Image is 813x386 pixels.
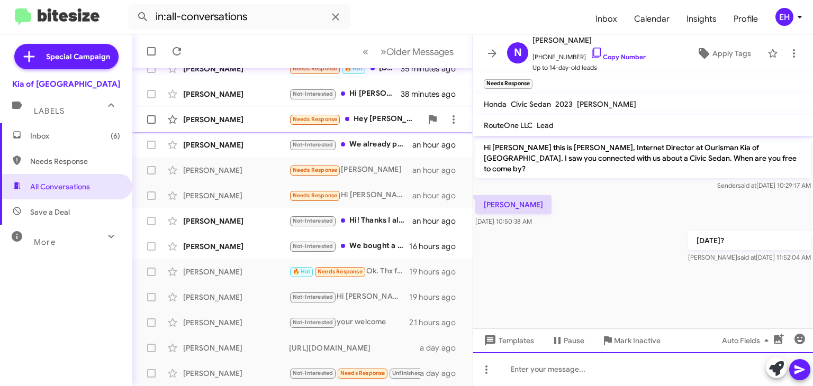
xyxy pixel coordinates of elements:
[293,293,333,300] span: Not-Interested
[537,121,554,130] span: Lead
[356,41,375,62] button: Previous
[183,368,289,379] div: [PERSON_NAME]
[532,47,646,62] span: [PHONE_NUMBER]
[725,4,766,34] span: Profile
[293,370,333,376] span: Not-Interested
[293,268,311,275] span: 🔥 Hot
[34,237,56,247] span: More
[183,292,289,302] div: [PERSON_NAME]
[289,139,412,151] div: We already purchased one. Thank you
[514,44,522,61] span: N
[614,331,661,350] span: Mark Inactive
[289,215,412,227] div: Hi! Thanks I already bought a car.
[688,253,811,261] span: [PERSON_NAME] [DATE] 11:52:04 AM
[626,4,678,34] a: Calendar
[183,140,289,150] div: [PERSON_NAME]
[46,51,110,62] span: Special Campaign
[363,45,368,58] span: «
[475,217,532,225] span: [DATE] 10:50:38 AM
[475,195,552,214] p: [PERSON_NAME]
[401,89,464,99] div: 38 minutes ago
[420,368,464,379] div: a day ago
[412,190,464,201] div: an hour ago
[183,241,289,252] div: [PERSON_NAME]
[293,141,333,148] span: Not-Interested
[484,79,532,89] small: Needs Response
[34,106,65,116] span: Labels
[183,190,289,201] div: [PERSON_NAME]
[712,44,751,63] span: Apply Tags
[293,192,338,199] span: Needs Response
[420,343,464,353] div: a day ago
[737,253,756,261] span: said at
[30,181,90,192] span: All Conversations
[511,99,551,109] span: Civic Sedan
[409,241,464,252] div: 16 hours ago
[183,114,289,125] div: [PERSON_NAME]
[293,90,333,97] span: Not-Interested
[374,41,460,62] button: Next
[412,140,464,150] div: an hour ago
[293,167,338,173] span: Needs Response
[593,331,669,350] button: Mark Inactive
[409,266,464,277] div: 19 hours ago
[183,63,289,74] div: [PERSON_NAME]
[401,63,464,74] div: 35 minutes ago
[289,88,401,100] div: Hi [PERSON_NAME]! I appreciate the follow up, but ended up purchasing a Telluride from a dealersh...
[738,181,756,189] span: said at
[12,79,120,89] div: Kia of [GEOGRAPHIC_DATA]
[14,44,119,69] a: Special Campaign
[30,207,70,217] span: Save a Deal
[392,370,421,376] span: Unfinished
[289,113,422,125] div: Hey [PERSON_NAME], thanks for reaching out but i actually already came by and saw it. unfortunate...
[684,44,762,63] button: Apply Tags
[475,138,811,178] p: Hi [PERSON_NAME] this is [PERSON_NAME], Internet Director at Ourisman Kia of [GEOGRAPHIC_DATA]. I...
[532,34,646,47] span: [PERSON_NAME]
[289,240,409,252] div: We bought a car already thanks.
[713,331,781,350] button: Auto Fields
[183,343,289,353] div: [PERSON_NAME]
[587,4,626,34] a: Inbox
[473,331,543,350] button: Templates
[409,317,464,328] div: 21 hours ago
[717,181,811,189] span: Sender [DATE] 10:29:17 AM
[289,367,420,379] div: I'm not [PERSON_NAME] and I'm not in the market. Thanks
[289,164,412,176] div: [PERSON_NAME]
[289,189,412,201] div: Hi [PERSON_NAME], yes I did and I did schedule a test drive [DATE] at 1pm with Kia [PERSON_NAME] ...
[183,317,289,328] div: [PERSON_NAME]
[357,41,460,62] nav: Page navigation example
[564,331,584,350] span: Pause
[412,165,464,176] div: an hour ago
[128,4,350,30] input: Search
[318,268,363,275] span: Needs Response
[293,319,333,326] span: Not-Interested
[30,156,120,167] span: Needs Response
[289,291,409,303] div: Hi [PERSON_NAME], thanks for following up. I've not decided to purchase a new vehicle at this tim...
[775,8,793,26] div: EH
[722,331,773,350] span: Auto Fields
[688,231,811,250] p: [DATE]?
[289,316,409,328] div: your welcome
[289,62,401,75] div: [DATE]
[482,331,534,350] span: Templates
[484,121,532,130] span: RouteOne LLC
[532,62,646,73] span: Up to 14-day-old leads
[386,46,454,58] span: Older Messages
[183,266,289,277] div: [PERSON_NAME]
[484,99,507,109] span: Honda
[289,265,409,278] div: Ok. Thx for letting me know.
[293,243,333,250] span: Not-Interested
[590,53,646,61] a: Copy Number
[183,165,289,176] div: [PERSON_NAME]
[111,131,120,141] span: (6)
[577,99,636,109] span: [PERSON_NAME]
[678,4,725,34] a: Insights
[293,116,338,123] span: Needs Response
[183,216,289,226] div: [PERSON_NAME]
[293,65,338,72] span: Needs Response
[412,216,464,226] div: an hour ago
[30,131,120,141] span: Inbox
